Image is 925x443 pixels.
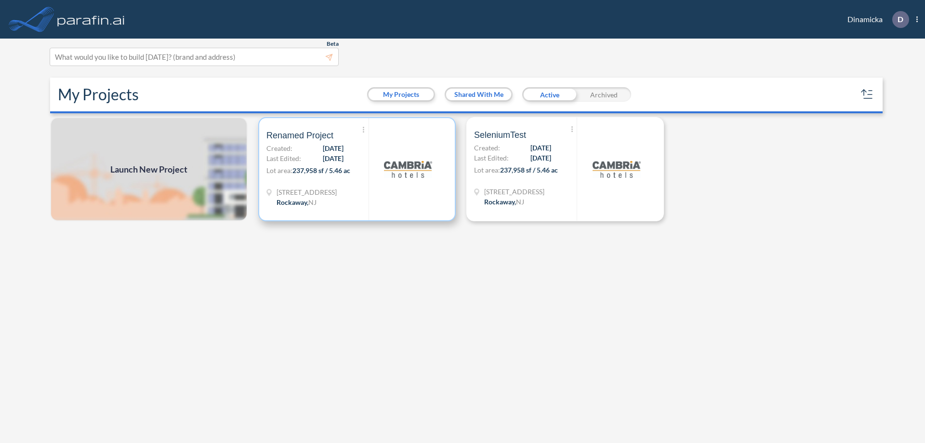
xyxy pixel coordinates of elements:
[50,117,248,221] img: add
[593,145,641,193] img: logo
[577,87,631,102] div: Archived
[58,85,139,104] h2: My Projects
[474,143,500,153] span: Created:
[474,166,500,174] span: Lot area:
[50,117,248,221] a: Launch New Project
[530,153,551,163] span: [DATE]
[277,197,317,207] div: Rockaway, NJ
[898,15,903,24] p: D
[110,163,187,176] span: Launch New Project
[530,143,551,153] span: [DATE]
[327,40,339,48] span: Beta
[266,143,292,153] span: Created:
[484,197,524,207] div: Rockaway, NJ
[277,187,337,197] span: 321 Mt Hope Ave
[266,166,292,175] span: Lot area:
[446,89,511,100] button: Shared With Me
[474,153,509,163] span: Last Edited:
[308,198,317,206] span: NJ
[474,129,526,141] span: SeleniumTest
[277,198,308,206] span: Rockaway ,
[522,87,577,102] div: Active
[484,187,544,197] span: 321 Mt Hope Ave
[55,10,127,29] img: logo
[266,130,333,141] span: Renamed Project
[500,166,558,174] span: 237,958 sf / 5.46 ac
[292,166,350,175] span: 237,958 sf / 5.46 ac
[266,153,301,163] span: Last Edited:
[323,153,344,163] span: [DATE]
[833,11,918,28] div: Dinamicka
[859,87,875,102] button: sort
[484,198,516,206] span: Rockaway ,
[516,198,524,206] span: NJ
[369,89,434,100] button: My Projects
[384,145,432,193] img: logo
[323,143,344,153] span: [DATE]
